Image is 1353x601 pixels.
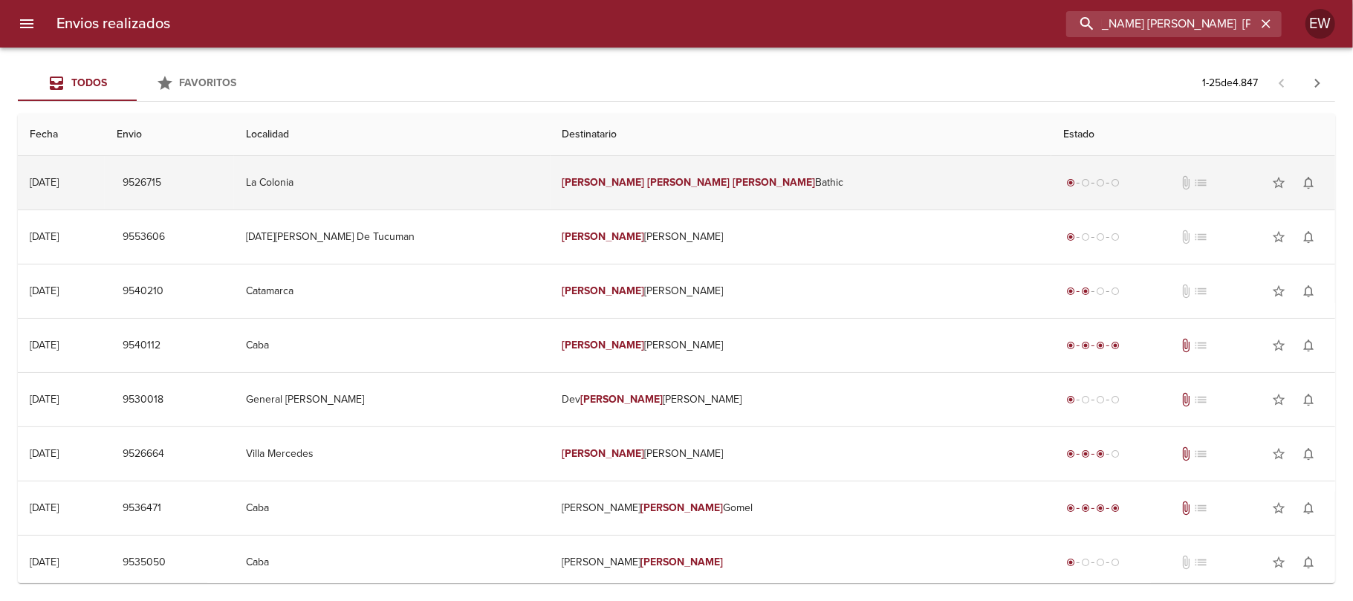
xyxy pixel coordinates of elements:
span: star_border [1271,501,1286,516]
td: Catamarca [234,264,551,318]
div: [DATE] [30,501,59,514]
span: No tiene documentos adjuntos [1178,230,1193,244]
button: 9535050 [117,549,172,576]
td: Caba [234,536,551,589]
td: [PERSON_NAME] [551,264,1052,318]
div: [DATE] [30,176,59,189]
span: radio_button_checked [1081,287,1090,296]
span: No tiene pedido asociado [1193,555,1208,570]
button: Agregar a favoritos [1264,439,1294,469]
td: [PERSON_NAME] [551,427,1052,481]
button: Activar notificaciones [1294,276,1323,306]
span: notifications_none [1301,284,1316,299]
button: 9526715 [117,169,167,197]
span: No tiene documentos adjuntos [1178,555,1193,570]
button: Activar notificaciones [1294,385,1323,415]
em: [PERSON_NAME] [581,393,663,406]
span: No tiene pedido asociado [1193,175,1208,190]
span: radio_button_checked [1111,504,1120,513]
span: star_border [1271,175,1286,190]
span: radio_button_unchecked [1111,233,1120,241]
td: General [PERSON_NAME] [234,373,551,426]
button: Agregar a favoritos [1264,276,1294,306]
span: radio_button_checked [1066,287,1075,296]
span: radio_button_unchecked [1081,178,1090,187]
span: radio_button_checked [1066,449,1075,458]
span: radio_button_unchecked [1111,287,1120,296]
th: Estado [1051,114,1335,156]
div: Generado [1063,392,1123,407]
span: Tiene documentos adjuntos [1178,338,1193,353]
div: [DATE] [30,447,59,460]
span: Tiene documentos adjuntos [1178,501,1193,516]
span: Tiene documentos adjuntos [1178,392,1193,407]
div: [DATE] [30,230,59,243]
div: En viaje [1063,446,1123,461]
span: radio_button_unchecked [1096,233,1105,241]
span: notifications_none [1301,501,1316,516]
span: 9535050 [123,553,166,572]
button: 9536471 [117,495,167,522]
button: Agregar a favoritos [1264,168,1294,198]
h6: Envios realizados [56,12,170,36]
div: Entregado [1063,338,1123,353]
button: 9553606 [117,224,171,251]
button: Activar notificaciones [1294,331,1323,360]
td: Dev [PERSON_NAME] [551,373,1052,426]
td: Caba [234,481,551,535]
th: Envio [105,114,234,156]
button: Agregar a favoritos [1264,493,1294,523]
span: No tiene pedido asociado [1193,501,1208,516]
button: Activar notificaciones [1294,548,1323,577]
span: radio_button_checked [1066,178,1075,187]
button: 9526664 [117,441,170,468]
span: star_border [1271,338,1286,353]
div: [DATE] [30,339,59,351]
button: Activar notificaciones [1294,222,1323,252]
span: radio_button_unchecked [1111,558,1120,567]
span: radio_button_unchecked [1081,395,1090,404]
span: No tiene pedido asociado [1193,230,1208,244]
div: Generado [1063,555,1123,570]
td: [PERSON_NAME] Gomel [551,481,1052,535]
button: Activar notificaciones [1294,439,1323,469]
div: Abrir información de usuario [1305,9,1335,39]
td: [PERSON_NAME] [551,319,1052,372]
span: radio_button_unchecked [1111,449,1120,458]
span: 9553606 [123,228,165,247]
span: notifications_none [1301,338,1316,353]
span: Favoritos [180,77,237,89]
span: Tiene documentos adjuntos [1178,446,1193,461]
button: 9540210 [117,278,169,305]
span: star_border [1271,230,1286,244]
span: radio_button_unchecked [1081,233,1090,241]
span: star_border [1271,555,1286,570]
div: [DATE] [30,393,59,406]
div: Generado [1063,175,1123,190]
span: 9526664 [123,445,164,464]
span: radio_button_checked [1096,341,1105,350]
span: Pagina siguiente [1300,65,1335,101]
span: Todos [71,77,107,89]
span: 9530018 [123,391,163,409]
button: Activar notificaciones [1294,493,1323,523]
span: 9540112 [123,337,160,355]
span: No tiene documentos adjuntos [1178,284,1193,299]
th: Fecha [18,114,105,156]
span: radio_button_checked [1096,504,1105,513]
td: Caba [234,319,551,372]
button: Agregar a favoritos [1264,222,1294,252]
span: radio_button_checked [1096,449,1105,458]
div: EW [1305,9,1335,39]
span: radio_button_unchecked [1096,178,1105,187]
em: [PERSON_NAME] [562,447,645,460]
em: [PERSON_NAME] [562,230,645,243]
button: menu [9,6,45,42]
span: radio_button_unchecked [1096,287,1105,296]
span: radio_button_checked [1081,504,1090,513]
td: [PERSON_NAME] [551,210,1052,264]
span: No tiene documentos adjuntos [1178,175,1193,190]
span: 9536471 [123,499,161,518]
span: radio_button_checked [1081,341,1090,350]
span: No tiene pedido asociado [1193,338,1208,353]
